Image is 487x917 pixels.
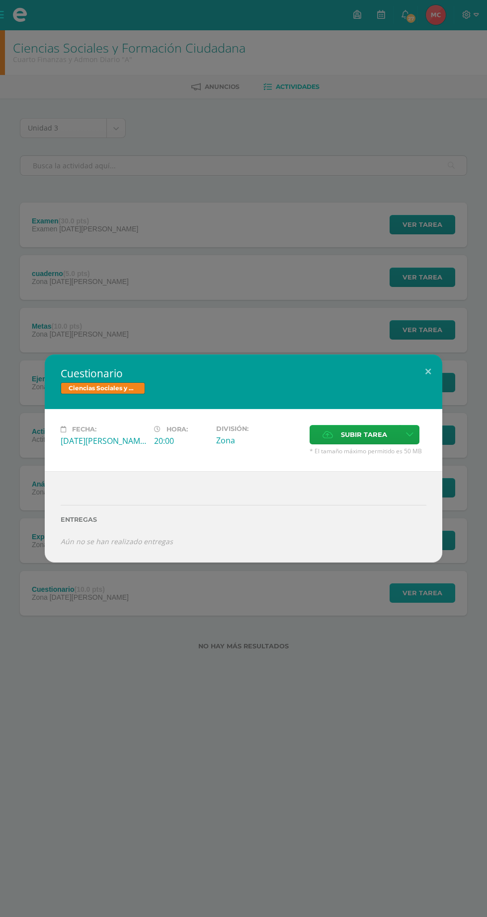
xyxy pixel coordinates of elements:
[414,354,442,388] button: Close (Esc)
[216,425,302,432] label: División:
[72,425,96,433] span: Fecha:
[166,425,188,433] span: Hora:
[310,447,426,455] span: * El tamaño máximo permitido es 50 MB
[61,366,426,380] h2: Cuestionario
[61,435,146,446] div: [DATE][PERSON_NAME]
[216,435,302,446] div: Zona
[61,537,173,546] i: Aún no se han realizado entregas
[154,435,208,446] div: 20:00
[61,382,145,394] span: Ciencias Sociales y Formación Ciudadana
[61,516,426,523] label: Entregas
[341,425,387,444] span: Subir tarea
